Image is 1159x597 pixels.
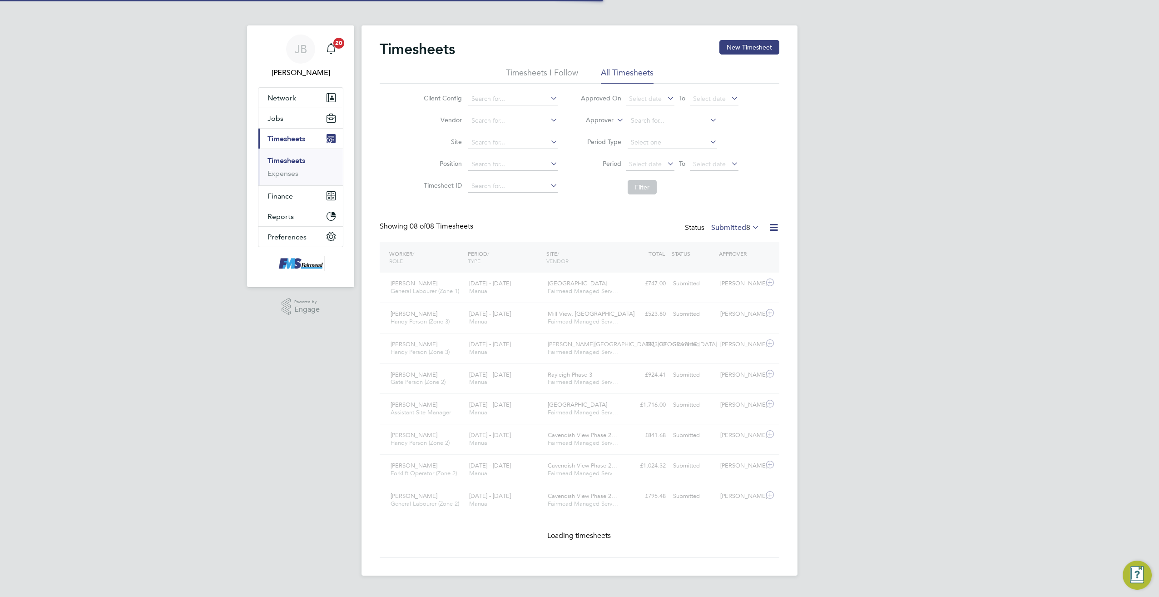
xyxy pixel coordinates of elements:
[380,222,475,231] div: Showing
[258,88,343,108] button: Network
[629,95,662,103] span: Select date
[421,181,462,189] label: Timesheet ID
[267,94,296,102] span: Network
[685,222,761,234] div: Status
[693,160,726,168] span: Select date
[247,25,354,287] nav: Main navigation
[380,40,455,58] h2: Timesheets
[258,256,343,271] a: Go to home page
[322,35,340,64] a: 20
[267,212,294,221] span: Reports
[410,222,426,231] span: 08 of
[410,222,473,231] span: 08 Timesheets
[628,136,717,149] input: Select one
[746,223,750,232] span: 8
[628,114,717,127] input: Search for...
[267,169,298,178] a: Expenses
[258,108,343,128] button: Jobs
[258,67,343,78] span: Jonathan Bailey
[468,180,558,193] input: Search for...
[294,306,320,313] span: Engage
[468,136,558,149] input: Search for...
[573,116,614,125] label: Approver
[601,67,654,84] li: All Timesheets
[468,158,558,171] input: Search for...
[468,93,558,105] input: Search for...
[294,298,320,306] span: Powered by
[629,160,662,168] span: Select date
[711,223,759,232] label: Submitted
[258,149,343,185] div: Timesheets
[580,138,621,146] label: Period Type
[1123,561,1152,590] button: Engage Resource Center
[258,129,343,149] button: Timesheets
[628,180,657,194] button: Filter
[267,134,305,143] span: Timesheets
[258,35,343,78] a: JB[PERSON_NAME]
[295,43,307,55] span: JB
[267,156,305,165] a: Timesheets
[267,192,293,200] span: Finance
[421,116,462,124] label: Vendor
[676,92,688,104] span: To
[277,256,325,271] img: f-mead-logo-retina.png
[258,227,343,247] button: Preferences
[506,67,578,84] li: Timesheets I Follow
[282,298,320,315] a: Powered byEngage
[267,114,283,123] span: Jobs
[580,159,621,168] label: Period
[258,206,343,226] button: Reports
[719,40,779,55] button: New Timesheet
[267,233,307,241] span: Preferences
[676,158,688,169] span: To
[333,38,344,49] span: 20
[258,186,343,206] button: Finance
[580,94,621,102] label: Approved On
[421,159,462,168] label: Position
[693,95,726,103] span: Select date
[468,114,558,127] input: Search for...
[421,138,462,146] label: Site
[421,94,462,102] label: Client Config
